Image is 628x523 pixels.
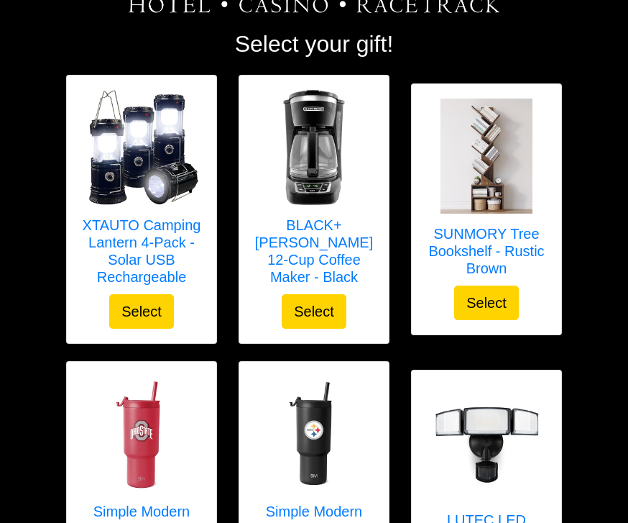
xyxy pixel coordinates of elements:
[81,91,202,295] a: XTAUTO Camping Lantern 4-Pack - Solar USB Rechargeable XTAUTO Camping Lantern 4-Pack - Solar USB ...
[81,217,202,286] h5: XTAUTO Camping Lantern 4-Pack - Solar USB Rechargeable
[84,91,199,206] img: XTAUTO Camping Lantern 4-Pack - Solar USB Rechargeable
[454,286,519,321] button: Select
[429,99,544,214] img: SUNMORY Tree Bookshelf - Rustic Brown
[254,217,374,286] h5: BLACK+[PERSON_NAME] 12-Cup Coffee Maker - Black
[84,377,199,492] img: Simple Modern Ohio State 30oz Tumbler - Stainless Steel
[282,295,346,329] button: Select
[257,377,371,492] img: Simple Modern NFL 30oz Tumbler - Pittsburgh Steelers
[426,99,547,286] a: SUNMORY Tree Bookshelf - Rustic Brown SUNMORY Tree Bookshelf - Rustic Brown
[429,386,544,501] img: LUTEC LED Security Lights - Black
[109,295,174,329] button: Select
[66,31,562,58] h2: Select your gift!
[426,226,547,278] h5: SUNMORY Tree Bookshelf - Rustic Brown
[254,91,374,295] a: BLACK+DECKER 12-Cup Coffee Maker - Black BLACK+[PERSON_NAME] 12-Cup Coffee Maker - Black
[257,91,371,206] img: BLACK+DECKER 12-Cup Coffee Maker - Black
